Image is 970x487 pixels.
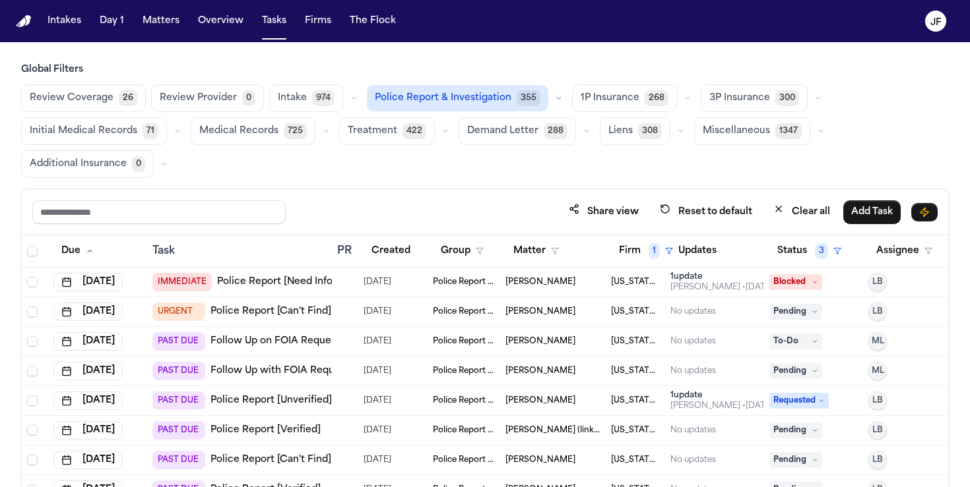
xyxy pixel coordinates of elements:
[199,125,278,138] span: Medical Records
[367,85,548,111] button: Police Report & Investigation355
[868,239,940,263] button: Assignee
[701,84,808,112] button: 3P Insurance300
[433,306,495,317] span: Police Report & Investigation
[611,239,681,263] button: Firm1
[505,277,575,287] span: Takirrah Farris
[769,304,822,320] span: Pending
[670,366,716,376] div: No updates
[769,452,822,468] span: Pending
[769,239,849,263] button: Status3
[152,273,212,291] span: IMMEDIATE
[364,362,391,380] span: 7/10/2025, 8:36:16 AM
[27,246,38,256] span: Select all
[30,158,127,171] span: Additional Insurance
[210,364,349,378] a: Follow Up with FOIA Request
[300,9,337,33] button: Firms
[930,18,942,27] text: JF
[53,362,123,380] button: [DATE]
[505,425,600,436] span: Gregory Mathis (link to Marlon Westbrook)
[868,273,887,291] button: LB
[815,243,828,259] span: 3
[611,425,660,436] span: Michigan Auto Law
[269,84,343,112] button: Intake974
[670,401,773,411] div: Last updated by Julia Forza at 9/5/2025, 10:30:28 AM
[769,363,822,379] span: Pending
[94,9,129,33] button: Day 1
[769,274,822,290] span: Blocked
[611,455,660,465] span: Michigan Auto Law
[193,9,249,33] button: Overview
[868,332,887,351] button: ML
[16,15,32,28] img: Finch Logo
[217,275,336,289] a: Police Report [Need Info]
[868,302,887,321] button: LB
[611,306,660,317] span: Michigan Auto Law
[337,243,353,259] div: PR
[433,336,495,347] span: Police Report & Investigation
[257,9,292,33] a: Tasks
[433,455,495,465] span: Police Report & Investigation
[872,336,884,347] span: ML
[30,125,137,138] span: Initial Medical Records
[868,421,887,440] button: LB
[868,362,887,380] button: ML
[608,125,633,138] span: Liens
[21,84,146,112] button: Review Coverage26
[872,425,883,436] span: LB
[160,92,237,105] span: Review Provider
[872,366,884,376] span: ML
[152,451,205,469] span: PAST DUE
[611,277,660,287] span: Michigan Auto Law
[364,451,391,469] span: 9/24/2025, 10:36:36 AM
[242,90,255,106] span: 0
[364,239,418,263] button: Created
[210,394,332,407] a: Police Report [Unverified]
[694,117,810,145] button: Miscellaneous1347
[868,391,887,410] button: LB
[27,425,38,436] span: Select row
[505,306,575,317] span: Makayla Johnson
[611,395,660,406] span: Michigan Auto Law
[210,305,331,318] a: Police Report [Can't Find]
[505,239,567,263] button: Matter
[670,239,725,263] button: Updates
[27,336,38,347] span: Select row
[53,239,102,263] button: Due
[210,335,340,348] a: Follow Up on FOIA Request
[872,306,883,317] span: LB
[765,200,838,224] button: Clear all
[433,277,495,287] span: Police Report & Investigation
[652,200,760,224] button: Reset to default
[517,90,540,106] span: 355
[638,123,662,139] span: 308
[670,336,716,347] div: No updates
[775,90,799,106] span: 300
[581,92,639,105] span: 1P Insurance
[872,277,883,287] span: LB
[364,302,391,321] span: 9/15/2025, 8:29:48 AM
[505,366,575,376] span: Toni Norwood
[433,425,495,436] span: Police Report & Investigation
[53,332,123,351] button: [DATE]
[611,336,660,347] span: Michigan Auto Law
[843,200,901,224] button: Add Task
[670,306,716,317] div: No updates
[27,277,38,287] span: Select row
[42,9,86,33] a: Intakes
[645,90,668,106] span: 268
[670,455,716,465] div: No updates
[505,395,575,406] span: Shamar Brown
[868,451,887,469] button: LB
[670,390,773,401] div: 1 update
[769,422,822,438] span: Pending
[775,123,802,139] span: 1347
[278,92,307,105] span: Intake
[143,123,158,139] span: 71
[284,123,307,139] span: 725
[505,336,575,347] span: Cheryl Palmer
[600,117,670,145] button: Liens308
[433,239,492,263] button: Group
